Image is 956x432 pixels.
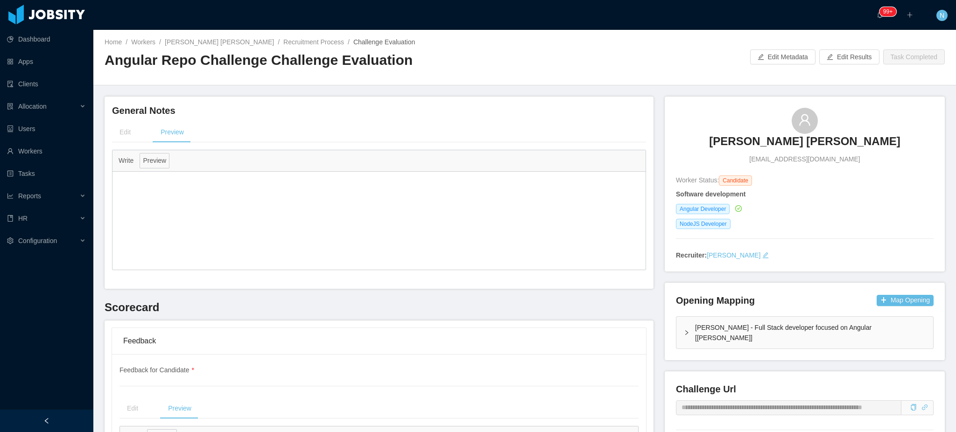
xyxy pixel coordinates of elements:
[749,154,860,164] span: [EMAIL_ADDRESS][DOMAIN_NAME]
[105,300,654,315] h3: Scorecard
[7,52,86,71] a: icon: appstoreApps
[112,104,646,117] h4: General Notes
[676,294,755,307] h4: Opening Mapping
[676,176,719,184] span: Worker Status:
[126,38,127,46] span: /
[684,330,689,335] i: icon: right
[735,205,742,212] i: icon: check-circle
[676,219,731,229] span: NodeJS Developer
[18,237,57,244] span: Configuration
[877,295,934,306] button: icon: plusMap Opening
[7,119,86,138] a: icon: robotUsers
[159,38,161,46] span: /
[910,403,917,412] div: Copy
[119,398,146,419] div: Edit
[7,237,14,244] i: icon: setting
[676,190,745,198] strong: Software development
[676,204,730,214] span: Angular Developer
[105,51,525,70] h2: Angular Repo Challenge Challenge Evaluation
[7,215,14,222] i: icon: book
[819,49,879,64] button: icon: editEdit Results
[762,252,769,258] i: icon: edit
[131,38,155,46] a: Workers
[119,366,194,374] span: Feedback for Candidate
[877,12,883,18] i: icon: bell
[676,383,934,396] h4: Challenge Url
[733,205,742,212] a: icon: check-circle
[907,12,913,18] i: icon: plus
[676,317,933,348] div: icon: right[PERSON_NAME] - Full Stack developer focused on Angular [[PERSON_NAME]]
[883,49,945,64] button: Task Completed
[7,30,86,49] a: icon: pie-chartDashboard
[7,193,14,199] i: icon: line-chart
[750,49,815,64] button: icon: editEdit Metadata
[18,215,28,222] span: HR
[719,175,752,186] span: Candidate
[161,398,199,419] div: Preview
[798,113,811,126] i: icon: user
[278,38,280,46] span: /
[18,192,41,200] span: Reports
[879,7,896,16] sup: 1683
[676,251,707,259] strong: Recruiter:
[283,38,344,46] a: Recruitment Process
[7,142,86,160] a: icon: userWorkers
[115,153,137,168] button: Write
[707,251,760,259] a: [PERSON_NAME]
[105,38,122,46] a: Home
[18,103,47,110] span: Allocation
[140,153,169,168] button: Preview
[709,134,900,149] h3: [PERSON_NAME] [PERSON_NAME]
[940,10,944,21] span: N
[921,404,928,411] a: icon: link
[7,103,14,110] i: icon: solution
[353,38,415,46] span: Challenge Evaluation
[910,404,917,411] i: icon: copy
[7,75,86,93] a: icon: auditClients
[709,134,900,154] a: [PERSON_NAME] [PERSON_NAME]
[165,38,274,46] a: [PERSON_NAME] [PERSON_NAME]
[348,38,350,46] span: /
[123,328,635,354] div: Feedback
[7,164,86,183] a: icon: profileTasks
[153,122,191,143] div: Preview
[112,122,138,143] div: Edit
